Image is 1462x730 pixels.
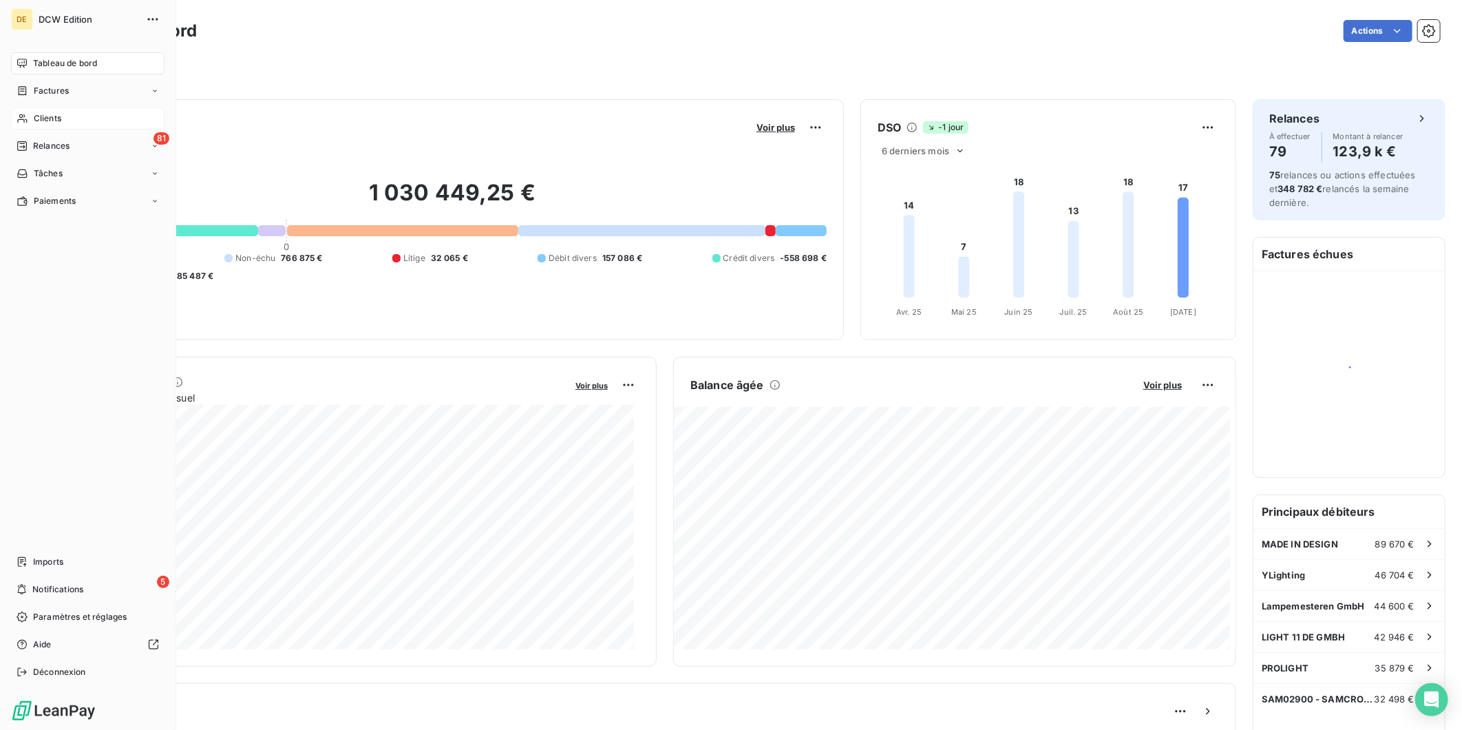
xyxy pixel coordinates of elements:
[723,252,775,264] span: Crédit divers
[11,634,165,656] a: Aide
[153,132,169,145] span: 81
[1333,132,1403,140] span: Montant à relancer
[951,307,977,317] tspan: Mai 25
[34,167,63,180] span: Tâches
[1262,539,1338,550] span: MADE IN DESIGN
[1253,238,1445,271] h6: Factures échues
[403,252,425,264] span: Litige
[1060,307,1088,317] tspan: Juil. 25
[1344,20,1412,42] button: Actions
[11,700,96,722] img: Logo LeanPay
[896,307,922,317] tspan: Avr. 25
[752,121,799,134] button: Voir plus
[1269,140,1311,163] h4: 79
[431,252,468,264] span: 32 065 €
[11,8,33,30] div: DE
[575,381,608,390] span: Voir plus
[878,119,901,136] h6: DSO
[32,583,83,596] span: Notifications
[33,611,127,623] span: Paramètres et réglages
[1375,570,1415,581] span: 46 704 €
[1269,132,1311,140] span: À effectuer
[33,556,63,568] span: Imports
[756,122,795,133] span: Voir plus
[1262,601,1365,612] span: Lampemesteren GmbH
[34,195,76,207] span: Paiements
[1262,632,1345,643] span: LIGHT 11 DE GMBH
[33,57,97,70] span: Tableau de bord
[571,379,612,391] button: Voir plus
[882,145,949,156] span: 6 derniers mois
[173,270,213,282] span: -85 487 €
[33,638,52,651] span: Aide
[1375,663,1415,674] span: 35 879 €
[78,390,566,405] span: Chiffre d'affaires mensuel
[1375,539,1415,550] span: 89 670 €
[1262,570,1305,581] span: YLighting
[1415,683,1448,716] div: Open Intercom Messenger
[923,121,968,134] span: -1 jour
[34,85,69,97] span: Factures
[157,576,169,588] span: 5
[1113,307,1143,317] tspan: Août 25
[1269,169,1280,180] span: 75
[1278,183,1322,194] span: 348 782 €
[602,252,642,264] span: 157 086 €
[1269,110,1320,127] h6: Relances
[1170,307,1196,317] tspan: [DATE]
[1253,495,1445,528] h6: Principaux débiteurs
[281,252,322,264] span: 766 875 €
[78,179,827,220] h2: 1 030 449,25 €
[1375,693,1415,705] span: 32 498 €
[33,666,86,678] span: Déconnexion
[1333,140,1403,163] h4: 123,9 k €
[1262,693,1375,705] span: SAM02900 - SAMCRO DECORACION DE INTERIORES SL
[235,252,275,264] span: Non-échu
[1262,663,1309,674] span: PROLIGHT
[780,252,827,264] span: -558 698 €
[1005,307,1033,317] tspan: Juin 25
[1139,379,1186,391] button: Voir plus
[1143,379,1182,390] span: Voir plus
[39,14,138,25] span: DCW Edition
[549,252,597,264] span: Débit divers
[284,241,289,252] span: 0
[1375,601,1415,612] span: 44 600 €
[33,140,70,152] span: Relances
[1269,169,1416,208] span: relances ou actions effectuées et relancés la semaine dernière.
[1375,632,1415,643] span: 42 946 €
[690,377,764,393] h6: Balance âgée
[34,112,61,125] span: Clients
